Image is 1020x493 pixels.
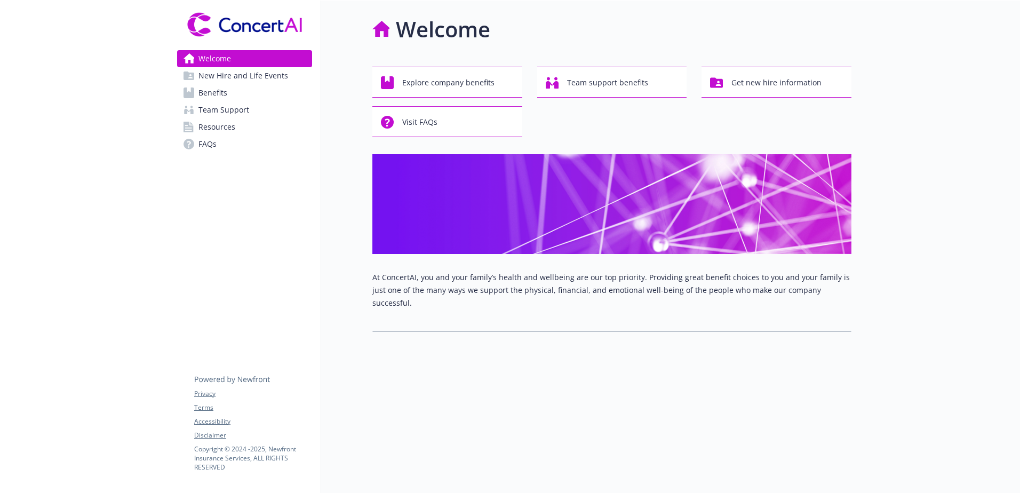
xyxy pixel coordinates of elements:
[537,67,687,98] button: Team support benefits
[402,112,437,132] span: Visit FAQs
[177,67,312,84] a: New Hire and Life Events
[372,67,522,98] button: Explore company benefits
[731,73,822,93] span: Get new hire information
[198,136,217,153] span: FAQs
[198,67,288,84] span: New Hire and Life Events
[402,73,495,93] span: Explore company benefits
[198,101,249,118] span: Team Support
[372,106,522,137] button: Visit FAQs
[194,417,312,426] a: Accessibility
[702,67,851,98] button: Get new hire information
[198,84,227,101] span: Benefits
[372,154,851,254] img: overview page banner
[194,403,312,412] a: Terms
[194,389,312,399] a: Privacy
[198,50,231,67] span: Welcome
[372,271,851,309] p: At ConcertAI, you and your family’s health and wellbeing are our top priority. Providing great be...
[194,431,312,440] a: Disclaimer
[177,136,312,153] a: FAQs
[177,101,312,118] a: Team Support
[177,84,312,101] a: Benefits
[177,50,312,67] a: Welcome
[567,73,648,93] span: Team support benefits
[177,118,312,136] a: Resources
[194,444,312,472] p: Copyright © 2024 - 2025 , Newfront Insurance Services, ALL RIGHTS RESERVED
[396,13,490,45] h1: Welcome
[198,118,235,136] span: Resources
